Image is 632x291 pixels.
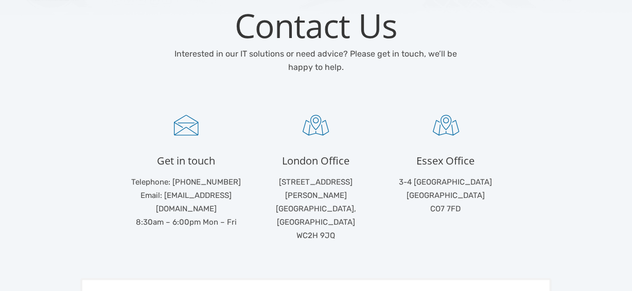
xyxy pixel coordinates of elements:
p: Telephone: [PHONE_NUMBER] Email: [EMAIL_ADDRESS][DOMAIN_NAME] 8:30am – 6:00pm Mon – Fri [129,175,243,229]
h4: Essex Office [389,154,503,168]
h4: London Office [259,154,373,168]
h4: Get in touch [129,154,243,168]
p: 3-4 [GEOGRAPHIC_DATA] [GEOGRAPHIC_DATA] CO7 7FD [389,175,503,215]
h1: Contact Us [174,9,459,42]
p: Interested in our IT solutions or need advice? Please get in touch, we’ll be happy to help. [174,47,459,74]
p: [STREET_ADDRESS][PERSON_NAME] [GEOGRAPHIC_DATA], [GEOGRAPHIC_DATA] WC2H 9JQ [259,175,373,242]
